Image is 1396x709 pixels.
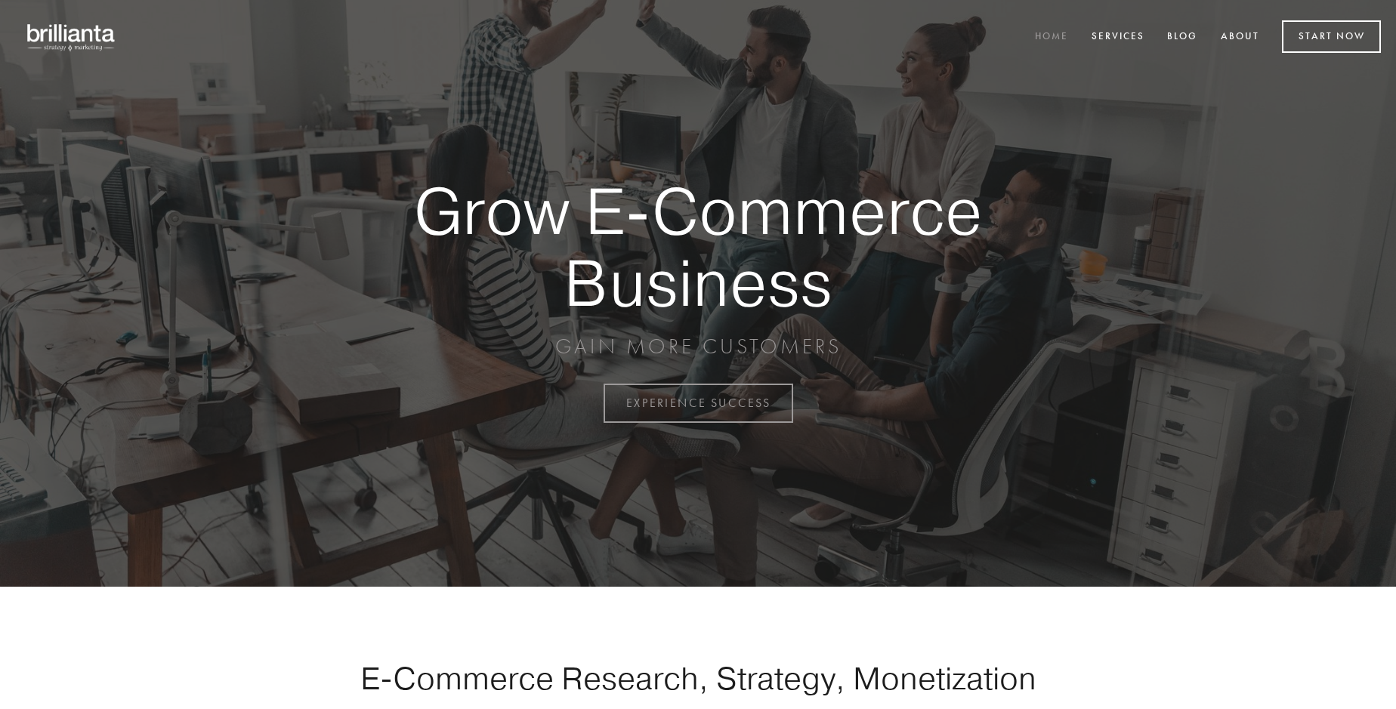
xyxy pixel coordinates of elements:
a: Blog [1157,25,1207,50]
img: brillianta - research, strategy, marketing [15,15,128,59]
p: GAIN MORE CUSTOMERS [361,333,1035,360]
strong: Grow E-Commerce Business [361,175,1035,318]
a: Start Now [1282,20,1381,53]
a: EXPERIENCE SUCCESS [604,384,793,423]
a: About [1211,25,1269,50]
a: Home [1025,25,1078,50]
h1: E-Commerce Research, Strategy, Monetization [313,659,1083,697]
a: Services [1082,25,1154,50]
